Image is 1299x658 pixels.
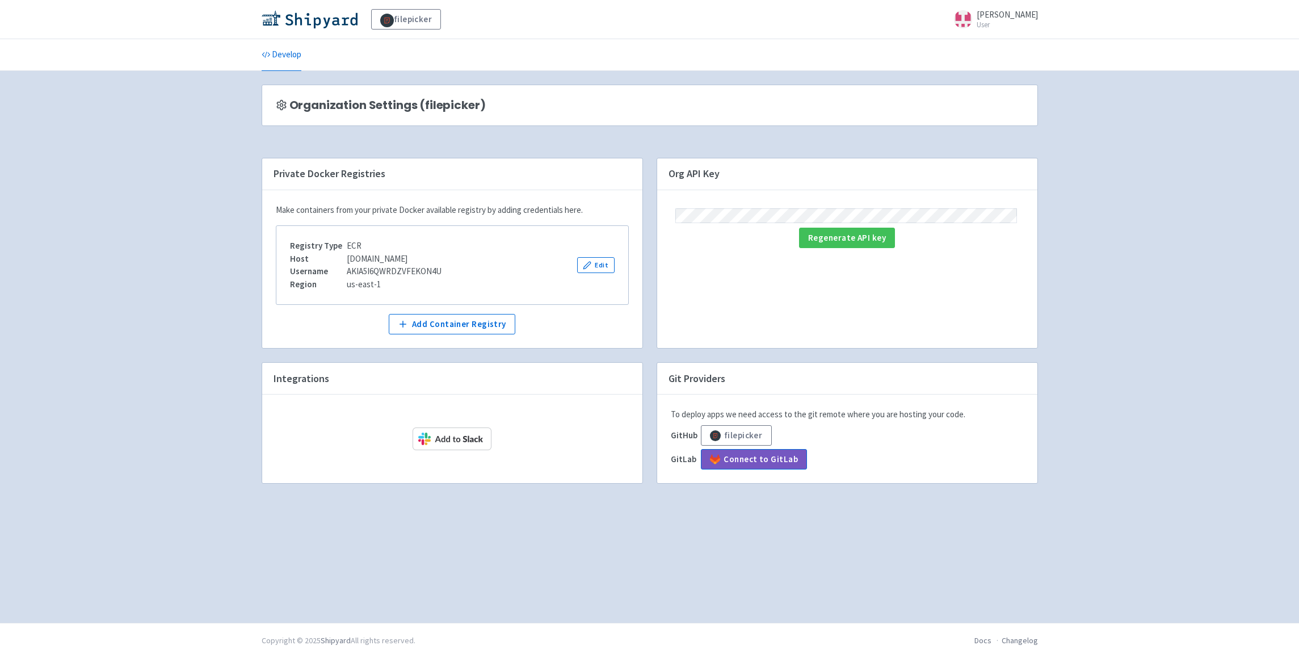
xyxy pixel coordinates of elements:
[977,9,1038,20] span: [PERSON_NAME]
[262,363,642,395] h4: Integrations
[262,39,301,71] a: Develop
[657,158,1037,190] h4: Org API Key
[262,10,358,28] img: Shipyard logo
[974,635,991,646] a: Docs
[289,99,486,112] span: Organization Settings (filepicker)
[671,454,696,464] b: GitLab
[290,240,342,251] b: Registry Type
[657,363,1037,395] h4: Git Providers
[977,21,1038,28] small: User
[262,158,642,190] h4: Private Docker Registries
[290,253,309,264] b: Host
[290,278,442,291] div: us-east-1
[577,257,615,273] button: Edit
[290,253,442,266] div: [DOMAIN_NAME]
[1002,635,1038,646] a: Changelog
[290,240,442,253] div: ECR
[671,430,697,441] b: GitHub
[276,204,629,217] div: Make containers from your private Docker available registry by adding credentials here.
[321,635,351,646] a: Shipyard
[290,265,442,278] div: AKIA5I6QWRDZVFEKON4U
[290,266,328,276] b: Username
[671,408,1024,421] p: To deploy apps we need access to the git remote where you are hosting your code.
[389,314,515,334] button: Add Container Registry
[947,10,1038,28] a: [PERSON_NAME] User
[371,9,442,30] a: filepicker
[413,428,491,450] img: Add to Slack
[701,425,772,446] button: filepicker
[701,449,808,470] a: Connect to GitLab
[262,635,415,647] div: Copyright © 2025 All rights reserved.
[290,279,317,290] b: Region
[799,228,895,248] button: Regenerate API key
